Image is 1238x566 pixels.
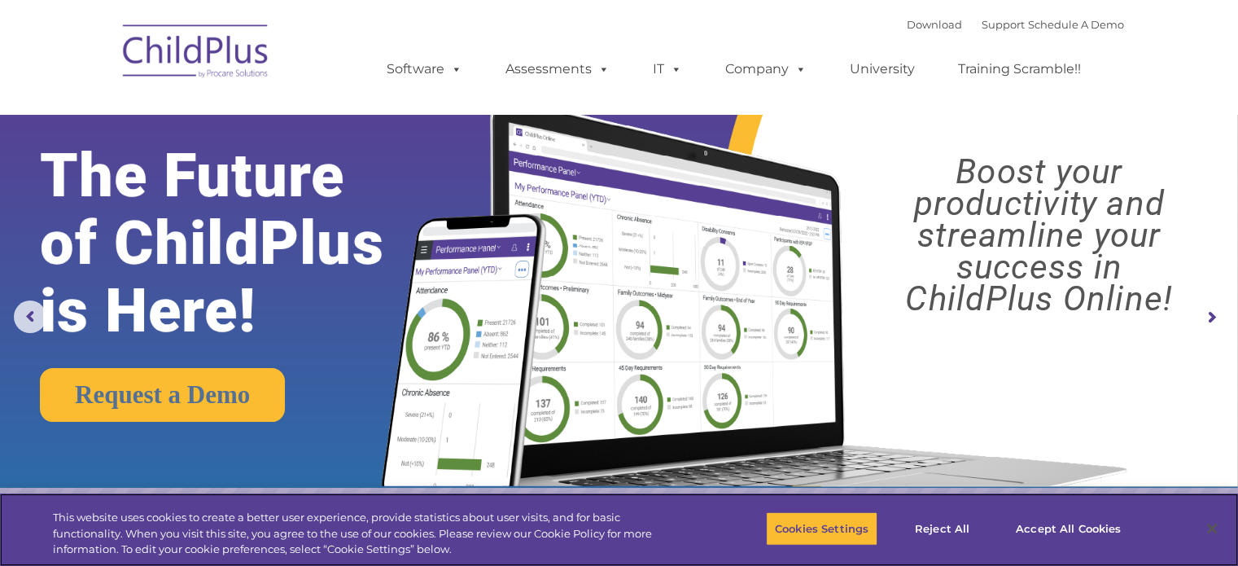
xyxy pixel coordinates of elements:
[942,53,1097,86] a: Training Scramble!!
[1028,18,1124,31] a: Schedule A Demo
[370,53,479,86] a: Software
[489,53,626,86] a: Assessments
[226,107,276,120] span: Last name
[855,156,1223,314] rs-layer: Boost your productivity and streamline your success in ChildPlus Online!
[40,142,435,344] rs-layer: The Future of ChildPlus is Here!
[53,510,681,558] div: This website uses cookies to create a better user experience, provide statistics about user visit...
[833,53,931,86] a: University
[226,174,295,186] span: Phone number
[766,511,877,546] button: Cookies Settings
[891,511,993,546] button: Reject All
[1007,511,1130,546] button: Accept All Cookies
[115,13,278,94] img: ChildPlus by Procare Solutions
[709,53,823,86] a: Company
[636,53,698,86] a: IT
[40,368,285,422] a: Request a Demo
[982,18,1025,31] a: Support
[907,18,962,31] a: Download
[907,18,1124,31] font: |
[1194,511,1230,546] button: Close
